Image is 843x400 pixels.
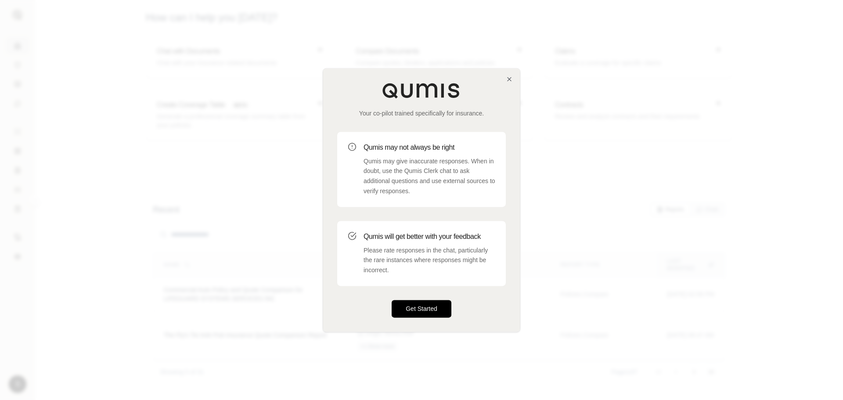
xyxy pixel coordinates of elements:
[364,142,495,153] h3: Qumis may not always be right
[364,245,495,275] p: Please rate responses in the chat, particularly the rare instances where responses might be incor...
[337,109,506,118] p: Your co-pilot trained specifically for insurance.
[364,156,495,196] p: Qumis may give inaccurate responses. When in doubt, use the Qumis Clerk chat to ask additional qu...
[392,300,451,317] button: Get Started
[364,231,495,242] h3: Qumis will get better with your feedback
[382,83,461,98] img: Qumis Logo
